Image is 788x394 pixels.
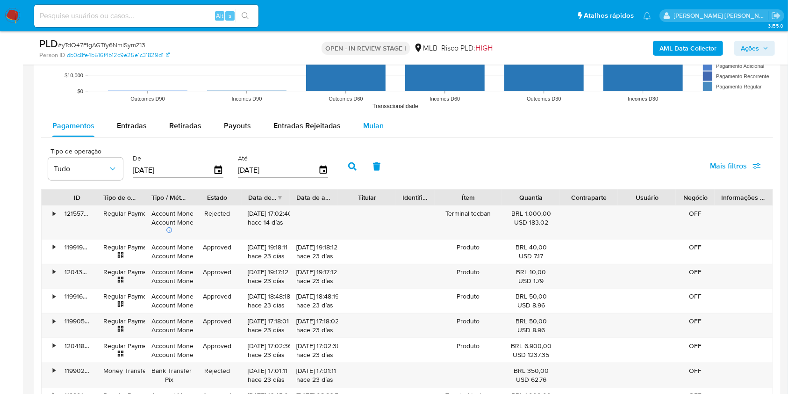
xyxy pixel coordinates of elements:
div: MLB [414,43,437,53]
span: Atalhos rápidos [584,11,634,21]
span: Alt [216,11,223,20]
input: Pesquise usuários ou casos... [34,10,258,22]
span: Risco PLD: [441,43,493,53]
span: # yTdQ47EIgAGTfy6NmlSymZ13 [58,40,145,50]
button: Ações [734,41,775,56]
a: db0c8fe4b516f4b12c9e25e1c31829d1 [67,51,170,59]
p: carla.siqueira@mercadolivre.com [674,11,768,20]
button: AML Data Collector [653,41,723,56]
span: HIGH [475,43,493,53]
b: Person ID [39,51,65,59]
a: Sair [771,11,781,21]
button: search-icon [236,9,255,22]
span: Ações [741,41,759,56]
span: s [229,11,231,20]
b: PLD [39,36,58,51]
p: OPEN - IN REVIEW STAGE I [322,42,410,55]
a: Notificações [643,12,651,20]
b: AML Data Collector [659,41,716,56]
span: 3.155.0 [768,22,783,29]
